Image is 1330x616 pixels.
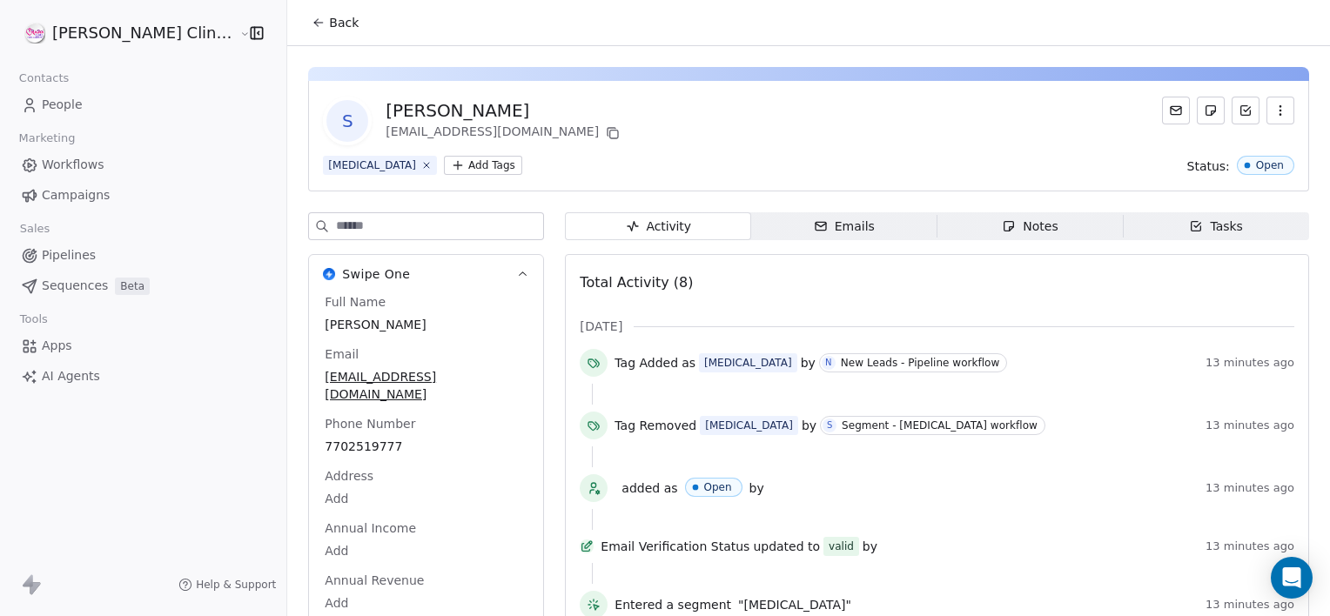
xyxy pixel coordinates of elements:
[196,578,276,592] span: Help & Support
[52,22,235,44] span: [PERSON_NAME] Clinic External
[325,542,527,559] span: Add
[342,265,410,283] span: Swipe One
[1206,598,1294,612] span: 13 minutes ago
[14,90,272,119] a: People
[321,572,427,589] span: Annual Revenue
[814,218,875,236] div: Emails
[178,578,276,592] a: Help & Support
[580,318,622,335] span: [DATE]
[705,418,793,433] div: [MEDICAL_DATA]
[321,519,420,537] span: Annual Income
[1206,539,1294,553] span: 13 minutes ago
[21,18,227,48] button: [PERSON_NAME] Clinic External
[301,7,369,38] button: Back
[309,255,543,293] button: Swipe OneSwipe One
[825,356,832,370] div: N
[704,481,732,493] div: Open
[325,368,527,403] span: [EMAIL_ADDRESS][DOMAIN_NAME]
[42,246,96,264] span: Pipelines
[115,278,150,295] span: Beta
[14,241,272,270] a: Pipelines
[24,23,45,44] img: RASYA-Clinic%20Circle%20icon%20Transparent.png
[11,65,77,91] span: Contacts
[326,100,368,142] span: S
[444,156,522,175] button: Add Tags
[42,156,104,174] span: Workflows
[386,98,623,123] div: [PERSON_NAME]
[802,417,816,434] span: by
[42,277,108,295] span: Sequences
[14,151,272,179] a: Workflows
[827,418,832,432] div: S
[1256,159,1284,171] div: Open
[325,594,527,612] span: Add
[42,186,110,204] span: Campaigns
[738,596,851,613] span: "[MEDICAL_DATA]"
[42,337,72,355] span: Apps
[42,96,83,114] span: People
[12,216,57,242] span: Sales
[615,354,678,372] span: Tag Added
[1206,418,1294,432] span: 13 minutes ago
[1206,481,1294,495] span: 13 minutes ago
[1002,218,1058,236] div: Notes
[621,479,677,497] span: added as
[753,538,820,555] span: updated to
[328,157,416,173] div: [MEDICAL_DATA]
[321,467,377,485] span: Address
[829,538,854,555] div: valid
[321,415,419,432] span: Phone Number
[321,293,389,311] span: Full Name
[42,367,100,385] span: AI Agents
[580,274,693,291] span: Total Activity (8)
[14,271,272,300] a: SequencesBeta
[601,538,749,555] span: Email Verification Status
[14,362,272,391] a: AI Agents
[321,345,362,363] span: Email
[801,354,816,372] span: by
[704,355,792,371] div: [MEDICAL_DATA]
[1189,218,1243,236] div: Tasks
[14,181,272,210] a: Campaigns
[1187,157,1230,175] span: Status:
[11,125,83,151] span: Marketing
[12,306,55,332] span: Tools
[1271,557,1313,599] div: Open Intercom Messenger
[323,268,335,280] img: Swipe One
[386,123,623,144] div: [EMAIL_ADDRESS][DOMAIN_NAME]
[329,14,359,31] span: Back
[14,331,272,360] a: Apps
[615,596,731,613] span: Entered a segment
[841,357,999,369] div: New Leads - Pipeline workflow
[682,354,695,372] span: as
[325,438,527,455] span: 7702519777
[749,479,764,497] span: by
[842,419,1038,432] div: Segment - [MEDICAL_DATA] workflow
[1206,356,1294,370] span: 13 minutes ago
[615,417,696,434] span: Tag Removed
[863,538,877,555] span: by
[325,316,527,333] span: [PERSON_NAME]
[325,490,527,507] span: Add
